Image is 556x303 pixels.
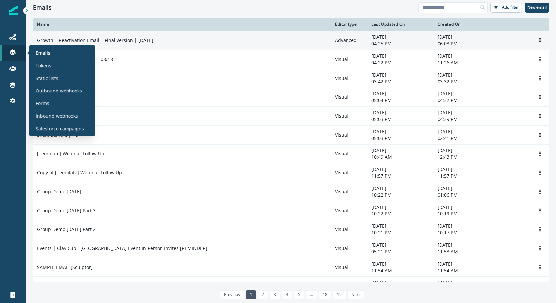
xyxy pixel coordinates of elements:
[331,31,367,50] td: Advanced
[438,22,496,27] div: Created On
[37,22,327,27] div: Name
[438,91,496,97] p: [DATE]
[331,258,367,276] td: Visual
[535,54,545,64] button: Options
[33,4,52,11] h1: Emails
[32,48,93,58] a: Emails
[33,220,549,239] a: Group Demo [DATE] Part 2Visual[DATE]10:21 PM[DATE]10:17 PMOptions
[37,188,81,195] p: Group Demo [DATE]
[306,290,317,299] a: Jump forward
[438,135,496,142] p: 02:41 PM
[33,239,549,258] a: Events | Clay Cup |[GEOGRAPHIC_DATA] Event In-Person Invites [REMINDER]Visual[DATE]05:21 PM[DATE]...
[331,276,367,295] td: Visual
[331,144,367,163] td: Visual
[371,204,430,211] p: [DATE]
[37,226,96,233] p: Group Demo [DATE] Part 2
[331,106,367,125] td: Visual
[33,276,549,295] a: Events| Clay Cup |[GEOGRAPHIC_DATA] Event In-Person Invites [Non Openers + Excluded]Visual[DATE]0...
[33,163,549,182] a: Copy of [Template] Webinar Follow UpVisual[DATE]11:57 PM[DATE]11:57 PMOptions
[33,31,549,50] a: Growth | Reactivation Email | Final Version | [DATE]Advanced[DATE]04:25 PM[DATE]06:03 PMOptions
[371,59,430,66] p: 04:22 PM
[33,125,549,144] a: Email Sample | HariVisual[DATE]05:03 PM[DATE]02:41 PMOptions
[36,112,78,119] p: Inbound webhooks
[33,106,549,125] a: Hari | Bump 2 |V1.0Visual[DATE]05:03 PM[DATE]04:39 PMOptions
[438,229,496,236] p: 10:17 PM
[32,98,93,108] a: Forms
[37,264,93,271] p: SAMPLE EMAIL [Sculptor]
[331,125,367,144] td: Visual
[525,3,549,13] button: New email
[371,22,430,27] div: Last Updated On
[438,128,496,135] p: [DATE]
[331,69,367,88] td: Visual
[371,91,430,97] p: [DATE]
[371,128,430,135] p: [DATE]
[36,62,51,69] p: Tokens
[502,5,519,10] p: Add filter
[36,125,84,132] p: Salesforce campaigns
[371,242,430,248] p: [DATE]
[438,279,496,286] p: [DATE]
[371,279,430,286] p: [DATE]
[282,290,292,299] a: Page 4
[37,151,104,157] p: [Template] Webinar Follow Up
[246,290,256,299] a: Page 1 is your current page
[32,73,93,83] a: Static lists
[438,109,496,116] p: [DATE]
[438,78,496,85] p: 03:32 PM
[438,267,496,274] p: 11:54 AM
[438,261,496,267] p: [DATE]
[33,201,549,220] a: Group Demo [DATE] Part 3Visual[DATE]10:22 PM[DATE]10:19 PMOptions
[371,116,430,123] p: 05:03 PM
[331,88,367,106] td: Visual
[535,111,545,121] button: Options
[371,34,430,40] p: [DATE]
[371,154,430,160] p: 10:49 AM
[535,187,545,197] button: Options
[438,248,496,255] p: 11:53 AM
[371,166,430,173] p: [DATE]
[371,173,430,179] p: 11:57 PM
[331,239,367,258] td: Visual
[36,49,50,56] p: Emails
[294,290,304,299] a: Page 5
[535,206,545,215] button: Options
[438,173,496,179] p: 11:57 PM
[37,207,96,214] p: Group Demo [DATE] Part 3
[37,169,122,176] p: Copy of [Template] Webinar Follow Up
[371,211,430,217] p: 10:22 PM
[438,34,496,40] p: [DATE]
[371,109,430,116] p: [DATE]
[535,168,545,178] button: Options
[36,100,49,107] p: Forms
[331,163,367,182] td: Visual
[371,223,430,229] p: [DATE]
[33,144,549,163] a: [Template] Webinar Follow UpVisual[DATE]10:49 AM[DATE]12:43 PMOptions
[371,147,430,154] p: [DATE]
[535,73,545,83] button: Options
[438,211,496,217] p: 10:19 PM
[32,60,93,70] a: Tokens
[32,111,93,121] a: Inbound webhooks
[438,53,496,59] p: [DATE]
[33,258,549,276] a: SAMPLE EMAIL [Sculptor]Visual[DATE]11:54 AM[DATE]11:54 AMOptions
[258,290,268,299] a: Page 2
[438,59,496,66] p: 11:26 AM
[371,97,430,104] p: 05:04 PM
[371,185,430,192] p: [DATE]
[490,3,522,13] button: Add filter
[438,204,496,211] p: [DATE]
[371,40,430,47] p: 04:25 PM
[535,281,545,291] button: Options
[535,130,545,140] button: Options
[371,261,430,267] p: [DATE]
[438,72,496,78] p: [DATE]
[535,262,545,272] button: Options
[535,35,545,45] button: Options
[438,166,496,173] p: [DATE]
[32,123,93,133] a: Salesforce campaigns
[33,69,549,88] a: Claylist [DATE]Visual[DATE]03:42 PM[DATE]03:32 PMOptions
[347,290,364,299] a: Next page
[33,182,549,201] a: Group Demo [DATE]Visual[DATE]10:22 PM[DATE]01:06 PMOptions
[438,154,496,160] p: 12:43 PM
